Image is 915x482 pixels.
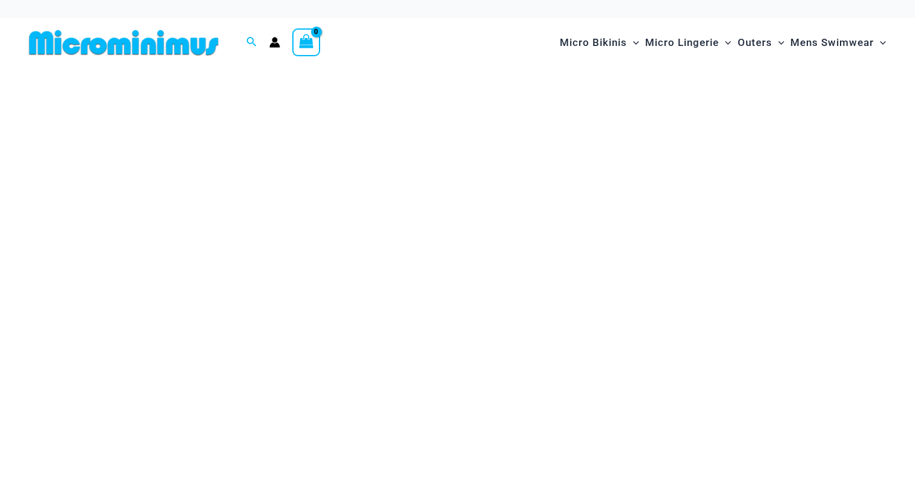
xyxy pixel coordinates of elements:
[292,28,320,56] a: View Shopping Cart, empty
[787,24,889,61] a: Mens SwimwearMenu ToggleMenu Toggle
[719,27,731,58] span: Menu Toggle
[790,27,874,58] span: Mens Swimwear
[642,24,734,61] a: Micro LingerieMenu ToggleMenu Toggle
[627,27,639,58] span: Menu Toggle
[555,22,891,63] nav: Site Navigation
[557,24,642,61] a: Micro BikinisMenu ToggleMenu Toggle
[246,35,257,50] a: Search icon link
[645,27,719,58] span: Micro Lingerie
[738,27,772,58] span: Outers
[874,27,886,58] span: Menu Toggle
[735,24,787,61] a: OutersMenu ToggleMenu Toggle
[772,27,784,58] span: Menu Toggle
[24,29,223,56] img: MM SHOP LOGO FLAT
[269,37,280,48] a: Account icon link
[560,27,627,58] span: Micro Bikinis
